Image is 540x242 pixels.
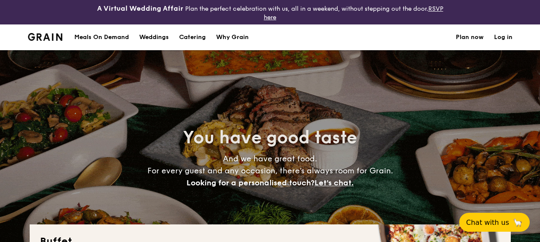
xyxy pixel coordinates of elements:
[179,24,206,50] h1: Catering
[174,24,211,50] a: Catering
[186,178,314,188] span: Looking for a personalised touch?
[459,213,530,232] button: Chat with us🦙
[466,218,509,227] span: Chat with us
[134,24,174,50] a: Weddings
[97,3,183,14] h4: A Virtual Wedding Affair
[216,24,249,50] div: Why Grain
[28,33,63,41] img: Grain
[147,154,393,188] span: And we have great food. For every guest and any occasion, there’s always room for Grain.
[183,127,357,148] span: You have good taste
[69,24,134,50] a: Meals On Demand
[314,178,354,188] span: Let's chat.
[74,24,129,50] div: Meals On Demand
[90,3,450,21] div: Plan the perfect celebration with us, all in a weekend, without stepping out the door.
[28,33,63,41] a: Logotype
[456,24,484,50] a: Plan now
[211,24,254,50] a: Why Grain
[513,218,523,227] span: 🦙
[139,24,169,50] div: Weddings
[494,24,513,50] a: Log in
